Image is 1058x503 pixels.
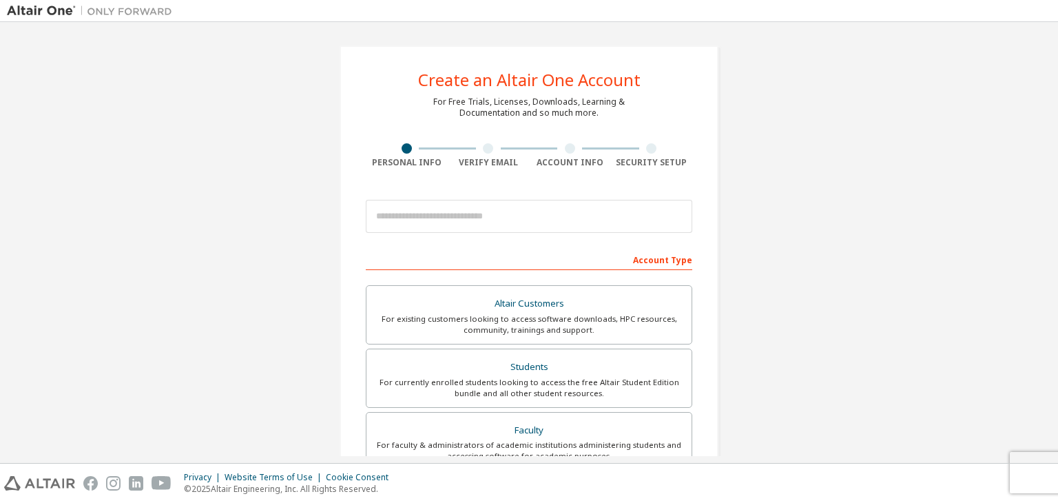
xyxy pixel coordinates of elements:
[529,157,611,168] div: Account Info
[184,472,225,483] div: Privacy
[152,476,172,491] img: youtube.svg
[326,472,397,483] div: Cookie Consent
[4,476,75,491] img: altair_logo.svg
[106,476,121,491] img: instagram.svg
[375,358,683,377] div: Students
[448,157,530,168] div: Verify Email
[433,96,625,119] div: For Free Trials, Licenses, Downloads, Learning & Documentation and so much more.
[83,476,98,491] img: facebook.svg
[7,4,179,18] img: Altair One
[375,294,683,314] div: Altair Customers
[225,472,326,483] div: Website Terms of Use
[375,314,683,336] div: For existing customers looking to access software downloads, HPC resources, community, trainings ...
[366,248,692,270] div: Account Type
[375,377,683,399] div: For currently enrolled students looking to access the free Altair Student Edition bundle and all ...
[375,421,683,440] div: Faculty
[129,476,143,491] img: linkedin.svg
[375,440,683,462] div: For faculty & administrators of academic institutions administering students and accessing softwa...
[366,157,448,168] div: Personal Info
[418,72,641,88] div: Create an Altair One Account
[184,483,397,495] p: © 2025 Altair Engineering, Inc. All Rights Reserved.
[611,157,693,168] div: Security Setup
